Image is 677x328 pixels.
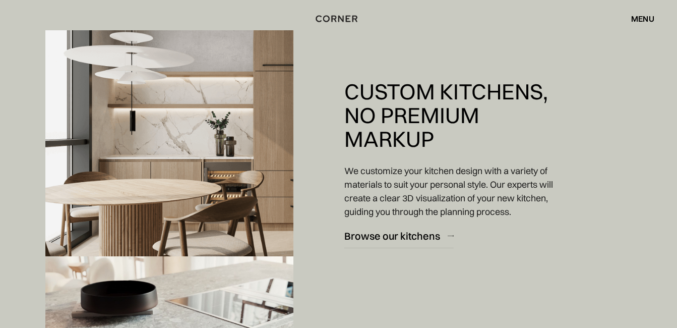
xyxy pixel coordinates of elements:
img: A dining area with light oak kitchen cabinets, quartz backsplash, two open shelves, and undershel... [45,30,293,298]
div: Browse our kitchens [344,229,440,243]
div: menu [631,15,654,23]
a: Browse our kitchens [344,224,454,248]
p: We customize your kitchen design with a variety of materials to suit your personal style. Our exp... [344,164,562,218]
div: menu [621,10,654,27]
a: home [314,12,363,25]
h2: Custom Kitchens, No Premium Markup [344,80,562,151]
